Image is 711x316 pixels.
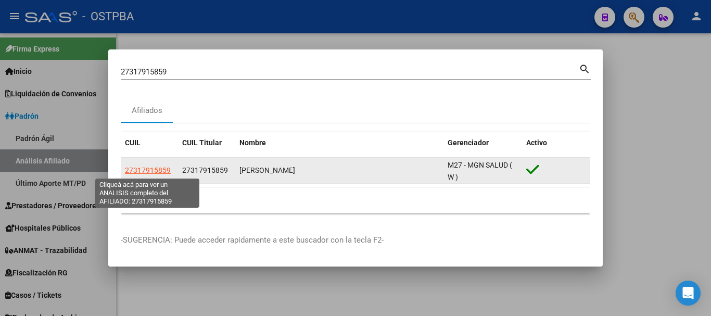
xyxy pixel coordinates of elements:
datatable-header-cell: Activo [522,132,590,154]
span: M27 - MGN SALUD ( W ) [448,161,512,181]
span: Nombre [239,138,266,147]
div: [PERSON_NAME] [239,165,439,176]
datatable-header-cell: Gerenciador [443,132,522,154]
span: CUIL [125,138,141,147]
span: 27317915859 [182,166,228,174]
span: CUIL Titular [182,138,222,147]
mat-icon: search [579,62,591,74]
datatable-header-cell: CUIL Titular [178,132,235,154]
span: Gerenciador [448,138,489,147]
div: 1 total [121,187,590,213]
p: -SUGERENCIA: Puede acceder rapidamente a este buscador con la tecla F2- [121,234,590,246]
span: Activo [526,138,547,147]
span: 27317915859 [125,166,171,174]
div: Open Intercom Messenger [676,281,701,306]
datatable-header-cell: CUIL [121,132,178,154]
div: Afiliados [132,105,162,117]
datatable-header-cell: Nombre [235,132,443,154]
